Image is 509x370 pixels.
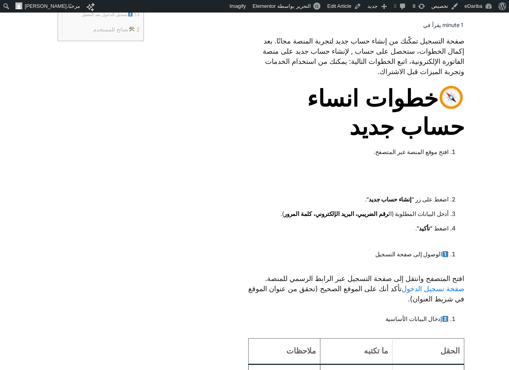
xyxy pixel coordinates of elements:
[442,18,460,33] span: minute
[423,18,441,33] span: يقرأ في
[263,145,449,181] li: افتح موقع المنصة عبر المتصفح.
[136,22,140,37] span: 2
[248,36,464,77] p: صفحة التسجيل تمكّنك من إنشاء حساب جديد لتجربة المنصة مجانًا. بعد إكمال الخطوات، ستحصل على حساب , ...
[419,225,430,232] strong: تأكيد
[263,312,449,326] li: إدخال البيانات الأساسية
[128,12,133,16] img: 5️⃣
[263,247,449,262] li: الوصول إلى صفحة التسجيل
[440,86,463,109] img: 🧭
[129,27,134,32] img: 🛠️
[369,196,411,203] strong: إنشاء حساب جديد
[93,22,139,37] a: 2 نصائح للمستخدم
[134,8,140,22] span: 1.3
[253,3,311,9] span: التحرير بواسطة Elementor
[263,192,449,207] li: اضغط على زر “ “.
[82,8,139,22] a: 1.3 تسجيل الدخول بعد التفعيل
[248,274,464,304] p: افتح المتصفح وانتقل إلى صفحة التسجيل عبر الرابط الرسمي للمنصة. تأكد أنك على الموقع الصحيح (تحقق م...
[320,338,392,364] th: ما تكتبه
[461,18,463,33] span: 1
[248,85,464,141] span: خطوات انساء حساب جديد
[284,210,388,217] strong: رقم الضريبي، البريد الإلكتروني، كلمة المرور
[392,338,464,364] th: الحقل
[263,221,449,236] li: اضغط “ “.
[263,207,449,221] li: أدخل البيانات المطلوبة (ال ).
[442,251,448,257] img: 1️⃣
[442,316,448,322] img: 2️⃣
[248,338,320,364] th: ملاحظات
[402,284,464,294] a: صفحة تسجيل الدخول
